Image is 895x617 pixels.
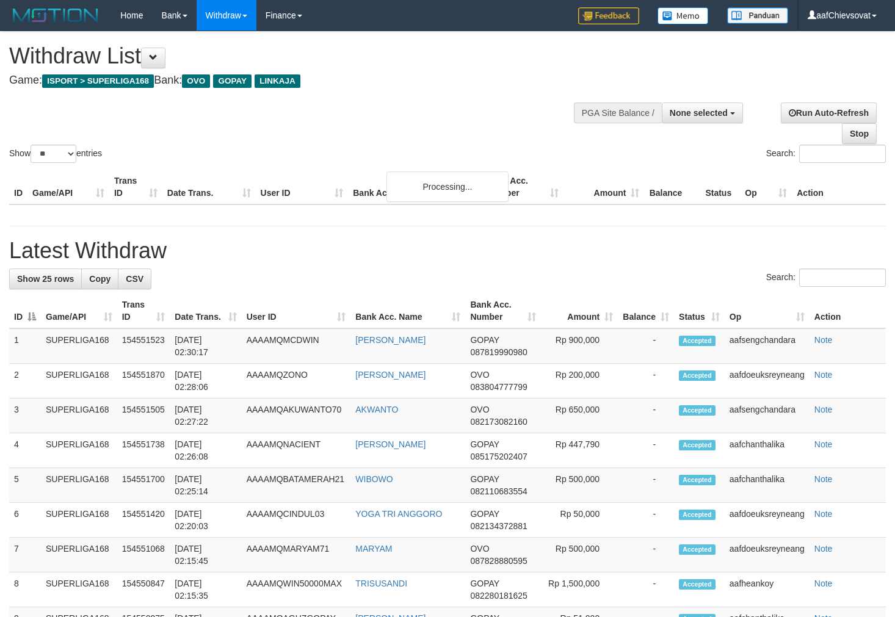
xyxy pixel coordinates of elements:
[725,538,810,572] td: aafdoeuksreyneang
[482,170,563,204] th: Bank Acc. Number
[255,74,300,88] span: LINKAJA
[470,347,527,357] span: Copy 087819990980 to clipboard
[541,433,618,468] td: Rp 447,790
[41,503,117,538] td: SUPERLIGA168
[814,509,833,519] a: Note
[670,108,728,118] span: None selected
[41,328,117,364] td: SUPERLIGA168
[618,328,674,364] td: -
[242,538,351,572] td: AAAAMQMARYAM71
[679,510,716,520] span: Accepted
[117,364,170,399] td: 154551870
[814,370,833,380] a: Note
[170,572,241,607] td: [DATE] 02:15:35
[700,170,740,204] th: Status
[470,370,489,380] span: OVO
[9,399,41,433] td: 3
[541,538,618,572] td: Rp 500,000
[470,335,499,345] span: GOPAY
[679,336,716,346] span: Accepted
[9,74,584,87] h4: Game: Bank:
[810,294,886,328] th: Action
[725,328,810,364] td: aafsengchandara
[41,572,117,607] td: SUPERLIGA168
[242,294,351,328] th: User ID: activate to sort column ascending
[355,509,442,519] a: YOGA TRI ANGGORO
[725,364,810,399] td: aafdoeuksreyneang
[618,468,674,503] td: -
[126,274,143,284] span: CSV
[725,503,810,538] td: aafdoeuksreyneang
[541,364,618,399] td: Rp 200,000
[242,433,351,468] td: AAAAMQNACIENT
[42,74,154,88] span: ISPORT > SUPERLIGA168
[117,538,170,572] td: 154551068
[725,399,810,433] td: aafsengchandara
[9,572,41,607] td: 8
[117,468,170,503] td: 154551700
[242,328,351,364] td: AAAAMQMCDWIN
[470,417,527,427] span: Copy 082173082160 to clipboard
[9,269,82,289] a: Show 25 rows
[117,572,170,607] td: 154550847
[842,123,877,144] a: Stop
[814,544,833,554] a: Note
[470,452,527,461] span: Copy 085175202407 to clipboard
[117,399,170,433] td: 154551505
[814,474,833,484] a: Note
[242,468,351,503] td: AAAAMQBATAMERAH21
[541,503,618,538] td: Rp 50,000
[679,544,716,555] span: Accepted
[355,439,426,449] a: [PERSON_NAME]
[170,399,241,433] td: [DATE] 02:27:22
[27,170,109,204] th: Game/API
[170,328,241,364] td: [DATE] 02:30:17
[355,474,393,484] a: WIBOWO
[574,103,662,123] div: PGA Site Balance /
[470,382,527,392] span: Copy 083804777799 to clipboard
[355,335,426,345] a: [PERSON_NAME]
[109,170,162,204] th: Trans ID
[41,433,117,468] td: SUPERLIGA168
[170,538,241,572] td: [DATE] 02:15:45
[799,269,886,287] input: Search:
[9,503,41,538] td: 6
[578,7,639,24] img: Feedback.jpg
[725,294,810,328] th: Op: activate to sort column ascending
[350,294,465,328] th: Bank Acc. Name: activate to sort column ascending
[618,572,674,607] td: -
[781,103,877,123] a: Run Auto-Refresh
[31,145,76,163] select: Showentries
[618,399,674,433] td: -
[470,439,499,449] span: GOPAY
[470,591,527,601] span: Copy 082280181625 to clipboard
[9,145,102,163] label: Show entries
[41,294,117,328] th: Game/API: activate to sort column ascending
[9,170,27,204] th: ID
[725,572,810,607] td: aafheankoy
[170,364,241,399] td: [DATE] 02:28:06
[470,486,527,496] span: Copy 082110683554 to clipboard
[355,405,398,414] a: AKWANTO
[17,274,74,284] span: Show 25 rows
[470,544,489,554] span: OVO
[674,294,725,328] th: Status: activate to sort column ascending
[470,579,499,588] span: GOPAY
[470,521,527,531] span: Copy 082134372881 to clipboard
[355,370,426,380] a: [PERSON_NAME]
[679,440,716,450] span: Accepted
[541,328,618,364] td: Rp 900,000
[41,364,117,399] td: SUPERLIGA168
[725,468,810,503] td: aafchanthalika
[242,399,351,433] td: AAAAMQAKUWANTO70
[182,74,210,88] span: OVO
[766,269,886,287] label: Search:
[814,405,833,414] a: Note
[89,274,111,284] span: Copy
[644,170,700,204] th: Balance
[740,170,792,204] th: Op
[563,170,645,204] th: Amount
[170,503,241,538] td: [DATE] 02:20:03
[355,544,392,554] a: MARYAM
[9,294,41,328] th: ID: activate to sort column descending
